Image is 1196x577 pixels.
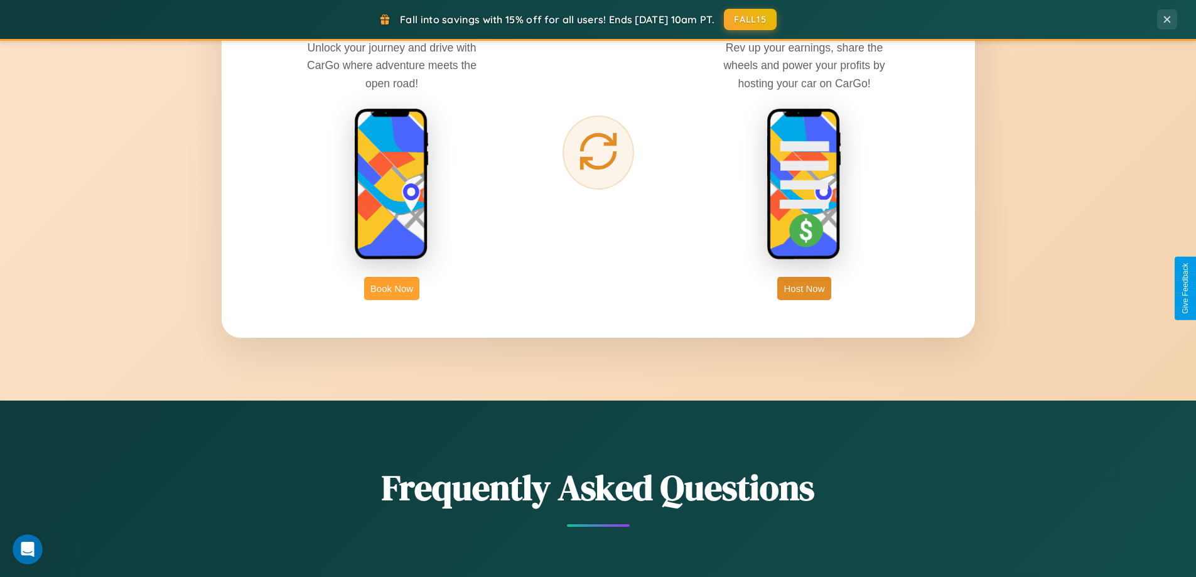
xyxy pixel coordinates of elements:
img: rent phone [354,108,429,261]
p: Rev up your earnings, share the wheels and power your profits by hosting your car on CarGo! [710,39,898,92]
button: Host Now [777,277,831,300]
img: host phone [767,108,842,261]
span: Fall into savings with 15% off for all users! Ends [DATE] 10am PT. [400,13,714,26]
button: FALL15 [724,9,777,30]
p: Unlock your journey and drive with CarGo where adventure meets the open road! [298,39,486,92]
div: Give Feedback [1181,263,1190,314]
button: Book Now [364,277,419,300]
iframe: Intercom live chat [13,534,43,564]
h2: Frequently Asked Questions [222,463,975,512]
